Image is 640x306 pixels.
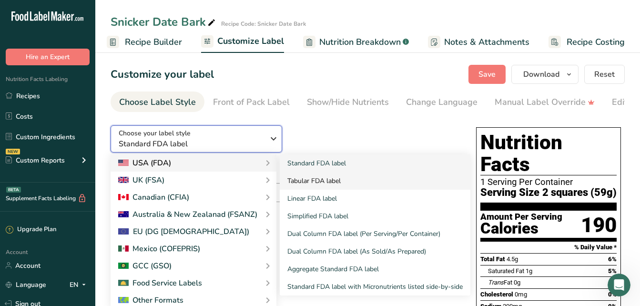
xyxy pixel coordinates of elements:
div: Food Service Labels [118,277,202,289]
div: Show/Hide Nutrients [307,96,389,109]
span: Recipe Costing [567,36,625,49]
div: UK (FSA) [118,174,164,186]
span: 6% [608,255,617,263]
span: Cholesterol [480,291,513,298]
div: Upgrade Plan [6,225,56,235]
a: Standard FDA label with Micronutrients listed side-by-side [280,278,470,296]
div: Other Formats [118,295,183,306]
span: 2 squares (59g) [542,187,617,199]
a: Recipe Costing [549,31,625,53]
div: Change Language [406,96,477,109]
div: BETA [6,187,21,193]
div: GCC (GSO) [118,260,172,272]
iframe: Intercom live chat [608,274,630,296]
span: 1g [526,267,532,275]
div: 190 [581,213,617,238]
button: Reset [584,65,625,84]
div: Snicker Date Bark [111,13,217,31]
button: Choose your label style Standard FDA label [111,125,282,153]
span: 5% [608,267,617,275]
a: Aggregate Standard FDA label [280,260,470,278]
div: Choose Label Style [119,96,196,109]
div: Custom Reports [6,155,65,165]
a: Nutrition Breakdown [303,31,409,53]
a: Customize Label [201,31,284,53]
img: 2Q== [118,263,129,269]
span: 0g [514,279,520,286]
div: NEW [6,149,20,154]
div: Calories [480,222,562,235]
div: USA (FDA) [118,157,171,169]
a: Notes & Attachments [428,31,529,53]
a: Simplified FDA label [280,207,470,225]
button: Save [468,65,506,84]
a: Dual Column FDA label (Per Serving/Per Container) [280,225,470,243]
span: Recipe Builder [125,36,182,49]
a: Recipe Builder [107,31,182,53]
span: Download [523,69,559,80]
div: Manual Label Override [495,96,595,109]
i: Trans [488,279,504,286]
div: EN [70,279,90,290]
a: Language [6,276,46,293]
span: Notes & Attachments [444,36,529,49]
section: % Daily Value * [480,242,617,253]
div: Recipe Code: Snicker Date Bark [221,20,306,28]
h1: Customize your label [111,67,214,82]
span: Fat [488,279,512,286]
div: Front of Pack Label [213,96,290,109]
span: Standard FDA label [119,138,264,150]
div: Australia & New Zealanad (FSANZ) [118,209,257,220]
a: Linear FDA label [280,190,470,207]
div: Mexico (COFEPRIS) [118,243,200,255]
span: Total Fat [480,255,505,263]
span: 4.5g [507,255,518,263]
a: Tabular FDA label [280,172,470,190]
span: Saturated Fat [488,267,524,275]
div: EU (DG [DEMOGRAPHIC_DATA]) [118,226,249,237]
span: 0mg [515,291,527,298]
span: Save [478,69,496,80]
a: Dual Column FDA label (As Sold/As Prepared) [280,243,470,260]
button: Download [511,65,579,84]
a: Standard FDA label [280,154,470,172]
span: Choose your label style [119,128,191,138]
div: 1 Serving Per Container [480,177,617,187]
span: Customize Label [217,35,284,48]
span: Serving Size [480,187,539,199]
span: Reset [594,69,615,80]
div: Amount Per Serving [480,213,562,222]
div: Canadian (CFIA) [118,192,189,203]
h1: Nutrition Facts [480,132,617,175]
button: Hire an Expert [6,49,90,65]
span: Nutrition Breakdown [319,36,401,49]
